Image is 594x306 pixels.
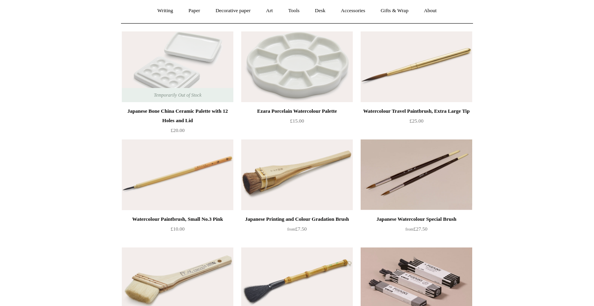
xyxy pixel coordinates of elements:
a: Gifts & Wrap [374,0,416,21]
span: £27.50 [405,226,427,232]
a: Ezara Porcelain Watercolour Palette £15.00 [241,106,353,139]
img: Ezara Porcelain Watercolour Palette [241,31,353,102]
img: Watercolour Paintbrush, Small No.3 Pink [122,139,233,210]
span: from [405,227,413,231]
a: Watercolour Paintbrush, Small No.3 Pink £10.00 [122,214,233,247]
a: About [417,0,444,21]
img: Japanese Watercolour Special Brush [361,139,472,210]
img: Japanese Printing and Colour Gradation Brush [241,139,353,210]
div: Japanese Bone China Ceramic Palette with 12 Holes and Lid [124,106,231,125]
div: Watercolour Paintbrush, Small No.3 Pink [124,214,231,224]
a: Japanese Bone China Ceramic Palette with 12 Holes and Lid £20.00 [122,106,233,139]
a: Desk [308,0,333,21]
a: Art [259,0,280,21]
span: £10.00 [170,226,185,232]
a: Writing [150,0,180,21]
span: £15.00 [290,118,304,124]
a: Japanese Bone China Ceramic Palette with 12 Holes and Lid Japanese Bone China Ceramic Palette wit... [122,31,233,102]
img: Japanese Bone China Ceramic Palette with 12 Holes and Lid [122,31,233,102]
span: from [287,227,295,231]
a: Accessories [334,0,372,21]
div: Watercolour Travel Paintbrush, Extra Large Tip [363,106,470,116]
span: £20.00 [170,127,185,133]
a: Japanese Watercolour Special Brush from£27.50 [361,214,472,247]
a: Decorative paper [209,0,258,21]
a: Japanese Printing and Colour Gradation Brush Japanese Printing and Colour Gradation Brush [241,139,353,210]
span: £7.50 [287,226,306,232]
span: £25.00 [409,118,423,124]
a: Watercolour Travel Paintbrush, Extra Large Tip Watercolour Travel Paintbrush, Extra Large Tip [361,31,472,102]
img: Watercolour Travel Paintbrush, Extra Large Tip [361,31,472,102]
a: Ezara Porcelain Watercolour Palette Ezara Porcelain Watercolour Palette [241,31,353,102]
span: Temporarily Out of Stock [146,88,209,102]
a: Japanese Printing and Colour Gradation Brush from£7.50 [241,214,353,247]
a: Japanese Watercolour Special Brush Japanese Watercolour Special Brush [361,139,472,210]
div: Japanese Printing and Colour Gradation Brush [243,214,351,224]
a: Tools [281,0,307,21]
a: Watercolour Travel Paintbrush, Extra Large Tip £25.00 [361,106,472,139]
a: Paper [181,0,207,21]
div: Ezara Porcelain Watercolour Palette [243,106,351,116]
div: Japanese Watercolour Special Brush [363,214,470,224]
a: Watercolour Paintbrush, Small No.3 Pink Watercolour Paintbrush, Small No.3 Pink [122,139,233,210]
